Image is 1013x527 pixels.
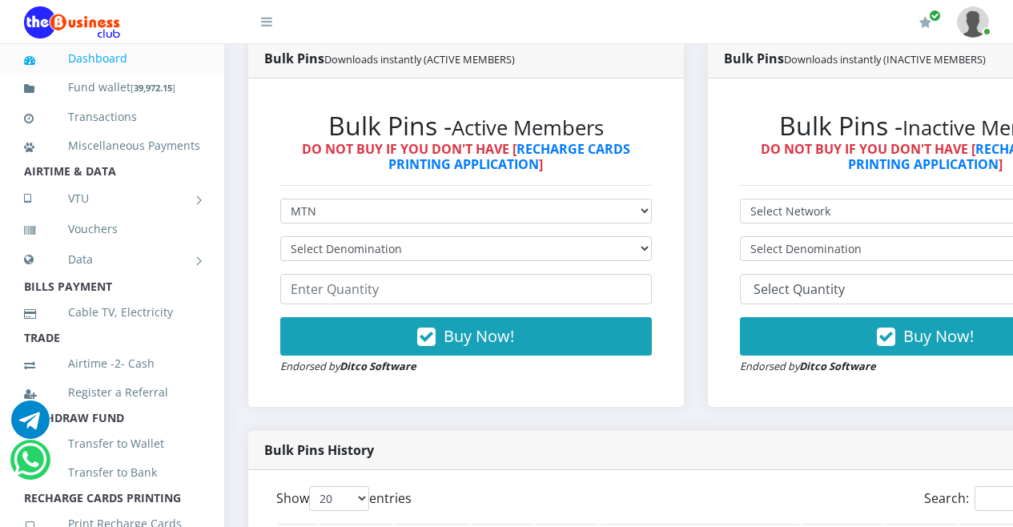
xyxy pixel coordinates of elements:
select: Showentries [309,486,369,511]
small: Active Members [452,114,604,142]
strong: Bulk Pins [724,50,986,67]
a: Chat for support [14,453,46,479]
a: RECHARGE CARDS PRINTING APPLICATION [388,140,630,173]
a: VTU [24,179,200,219]
label: Show entries [276,486,412,511]
strong: Ditco Software [799,359,876,373]
a: Transactions [24,99,200,135]
small: Downloads instantly (INACTIVE MEMBERS) [784,52,986,66]
a: Chat for support [11,412,50,439]
a: Miscellaneous Payments [24,127,200,164]
strong: DO NOT BUY IF YOU DON'T HAVE [ ] [302,140,630,173]
input: Enter Quantity [280,274,652,304]
button: Buy Now! [280,317,652,356]
a: Transfer to Bank [24,454,200,491]
small: Endorsed by [280,359,416,373]
strong: Bulk Pins History [264,441,374,459]
span: Renew/Upgrade Subscription [929,10,941,22]
strong: Bulk Pins [264,50,515,67]
a: Transfer to Wallet [24,425,200,462]
small: Downloads instantly (ACTIVE MEMBERS) [324,52,515,66]
small: Endorsed by [740,359,876,373]
img: Logo [24,6,120,38]
a: Airtime -2- Cash [24,345,200,382]
small: [ ] [131,82,175,94]
span: Buy Now! [444,325,514,347]
span: Buy Now! [903,325,974,347]
b: 39,972.15 [134,82,172,94]
a: Register a Referral [24,374,200,411]
a: Dashboard [24,40,200,77]
a: Vouchers [24,211,200,247]
strong: Ditco Software [340,359,416,373]
a: Cable TV, Electricity [24,294,200,331]
a: Fund wallet[39,972.15] [24,69,200,107]
img: User [957,6,989,38]
a: Data [24,239,200,280]
h2: Bulk Pins - [280,111,652,141]
i: Renew/Upgrade Subscription [919,16,931,29]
